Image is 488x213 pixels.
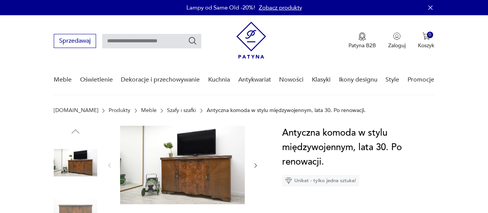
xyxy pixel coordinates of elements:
[167,107,196,114] a: Szafy i szafki
[312,65,331,94] a: Klasyki
[238,65,271,94] a: Antykwariat
[120,126,245,204] img: Zdjęcie produktu Antyczna komoda w stylu międzywojennym, lata 30. Po renowacji.
[54,107,98,114] a: [DOMAIN_NAME]
[109,107,130,114] a: Produkty
[418,42,434,49] p: Koszyk
[259,4,302,11] a: Zobacz produkty
[385,65,399,94] a: Style
[207,107,366,114] p: Antyczna komoda w stylu międzywojennym, lata 30. Po renowacji.
[393,32,401,40] img: Ikonka użytkownika
[236,22,266,59] img: Patyna - sklep z meblami i dekoracjami vintage
[388,42,406,49] p: Zaloguj
[418,32,434,49] button: 0Koszyk
[358,32,366,41] img: Ikona medalu
[186,4,255,11] p: Lampy od Same Old -20%!
[422,32,430,40] img: Ikona koszyka
[279,65,303,94] a: Nowości
[348,32,376,49] a: Ikona medaluPatyna B2B
[285,177,292,184] img: Ikona diamentu
[348,32,376,49] button: Patyna B2B
[54,141,97,184] img: Zdjęcie produktu Antyczna komoda w stylu międzywojennym, lata 30. Po renowacji.
[282,126,434,169] h1: Antyczna komoda w stylu międzywojennym, lata 30. Po renowacji.
[188,36,197,45] button: Szukaj
[348,42,376,49] p: Patyna B2B
[54,34,96,48] button: Sprzedawaj
[121,65,200,94] a: Dekoracje i przechowywanie
[339,65,377,94] a: Ikony designu
[427,32,433,38] div: 0
[54,39,96,44] a: Sprzedawaj
[141,107,157,114] a: Meble
[208,65,230,94] a: Kuchnia
[80,65,113,94] a: Oświetlenie
[408,65,434,94] a: Promocje
[54,65,72,94] a: Meble
[388,32,406,49] button: Zaloguj
[282,175,359,186] div: Unikat - tylko jedna sztuka!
